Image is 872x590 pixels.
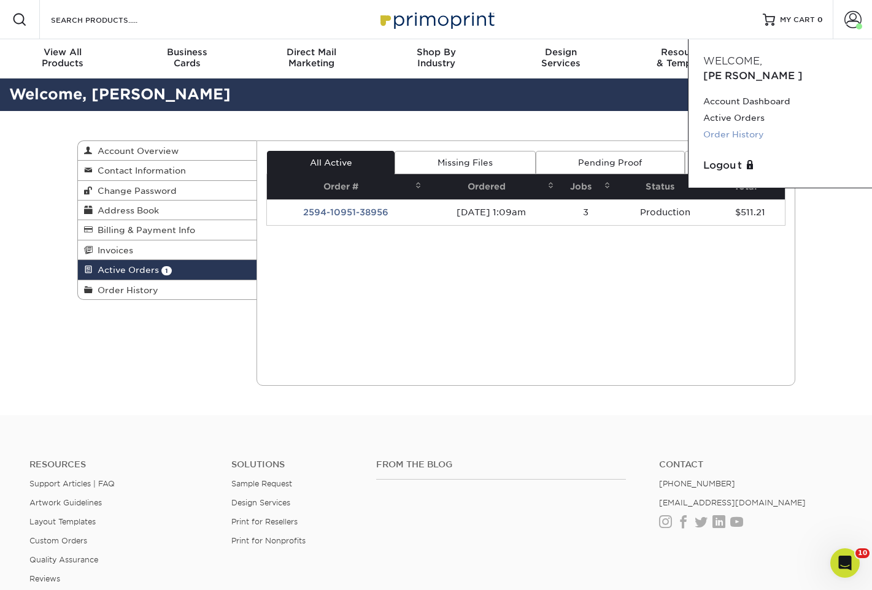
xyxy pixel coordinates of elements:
a: Layout Templates [29,517,96,526]
span: 0 [817,15,823,24]
h4: Solutions [231,459,357,470]
span: 10 [855,548,870,558]
a: Account Dashboard [703,93,857,110]
a: Account Overview [78,141,257,161]
div: Marketing [249,47,374,69]
span: Order History [93,285,158,295]
th: Order # [267,174,425,199]
a: All Active [267,151,395,174]
a: Order History [703,126,857,143]
a: Change Password [78,181,257,201]
a: Direct MailMarketing [249,39,374,79]
a: Resources& Templates [623,39,747,79]
a: Contact [659,459,843,470]
div: Services [498,47,623,69]
a: Custom Orders [29,536,87,545]
span: 1 [161,266,172,275]
td: $511.21 [716,199,785,225]
img: Primoprint [375,6,498,33]
th: Ordered [425,174,558,199]
a: Print for Nonprofits [231,536,306,545]
a: Order History [78,280,257,299]
a: Missing Files [395,151,535,174]
span: Business [125,47,249,58]
input: SEARCH PRODUCTS..... [50,12,169,27]
td: [DATE] 1:09am [425,199,558,225]
span: Billing & Payment Info [93,225,195,235]
span: Invoices [93,245,133,255]
a: Print for Resellers [231,517,298,526]
a: DesignServices [498,39,623,79]
a: Sample Request [231,479,292,488]
span: Address Book [93,205,159,215]
div: & Templates [623,47,747,69]
span: MY CART [780,15,815,25]
a: [EMAIL_ADDRESS][DOMAIN_NAME] [659,498,806,507]
span: Active Orders [93,265,159,275]
a: Support Articles | FAQ [29,479,115,488]
th: Jobs [558,174,614,199]
a: Billing & Payment Info [78,220,257,240]
span: Contact Information [93,166,186,175]
th: Status [614,174,716,199]
a: Contact Information [78,161,257,180]
a: Design Services [231,498,290,507]
a: Artwork Guidelines [29,498,102,507]
h4: Resources [29,459,213,470]
span: Direct Mail [249,47,374,58]
td: 2594-10951-38956 [267,199,425,225]
a: Address Book [78,201,257,220]
a: Active Orders 1 [78,260,257,280]
span: Change Password [93,186,177,196]
h4: From the Blog [376,459,626,470]
div: Industry [374,47,498,69]
a: Logout [703,158,857,173]
td: Production [614,199,716,225]
a: BusinessCards [125,39,249,79]
span: Resources [623,47,747,58]
span: Account Overview [93,146,179,156]
a: Invoices [78,240,257,260]
a: Shop ByIndustry [374,39,498,79]
div: Cards [125,47,249,69]
span: [PERSON_NAME] [703,70,803,82]
iframe: Intercom live chat [830,548,860,578]
td: 3 [558,199,614,225]
span: Shop By [374,47,498,58]
a: Active Orders [703,110,857,126]
a: [PHONE_NUMBER] [659,479,735,488]
span: Welcome, [703,55,762,67]
span: Design [498,47,623,58]
a: QA [685,151,784,174]
a: Pending Proof [536,151,685,174]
